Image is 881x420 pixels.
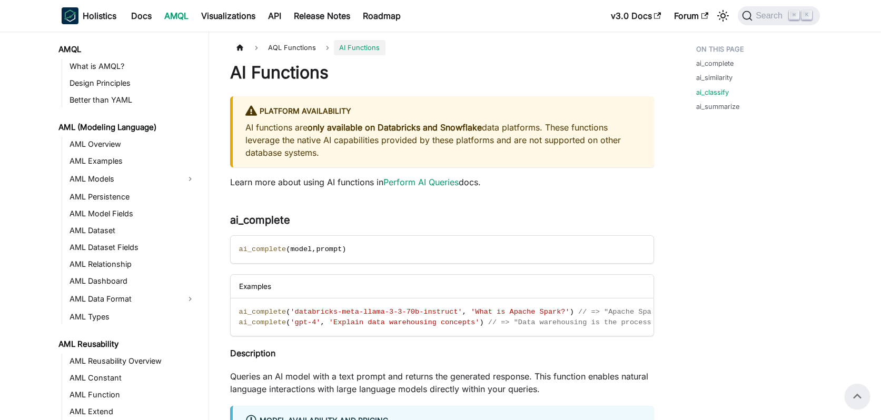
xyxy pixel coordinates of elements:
[288,7,357,24] a: Release Notes
[66,291,181,307] a: AML Data Format
[696,87,729,97] a: ai_classify
[753,11,789,21] span: Search
[181,291,200,307] button: Expand sidebar category 'AML Data Format'
[230,214,654,227] h3: ai_complete
[55,120,200,135] a: AML (Modeling Language)
[66,154,200,168] a: AML Examples
[66,206,200,221] a: AML Model Fields
[245,121,641,159] p: AI functions are data platforms. These functions leverage the native AI capabilities provided by ...
[66,137,200,152] a: AML Overview
[286,308,290,316] span: (
[696,73,732,83] a: ai_similarity
[383,177,459,187] a: Perform AI Queries
[668,7,715,24] a: Forum
[158,7,195,24] a: AMQL
[316,245,342,253] span: prompt
[789,11,799,20] kbd: ⌘
[231,275,654,298] div: Examples
[230,62,654,83] h1: AI Functions
[845,384,870,409] button: Scroll back to top
[51,32,209,420] nav: Docs sidebar
[230,176,654,188] p: Learn more about using AI functions in docs.
[578,308,862,316] span: // => "Apache Spark is an open-source unified analytics engine..."
[230,40,250,55] a: Home page
[66,76,200,91] a: Design Principles
[286,245,290,253] span: (
[239,308,286,316] span: ai_complete
[66,354,200,368] a: AML Reusability Overview
[230,348,275,358] strong: Description
[66,371,200,385] a: AML Constant
[308,122,482,133] strong: only available on Databricks and Snowflake
[715,7,731,24] button: Switch between dark and light mode (currently light mode)
[342,245,346,253] span: )
[62,7,116,24] a: HolisticsHolistics
[181,171,200,187] button: Expand sidebar category 'AML Models'
[66,387,200,402] a: AML Function
[329,318,480,326] span: 'Explain data warehousing concepts'
[312,245,316,253] span: ,
[83,9,116,22] b: Holistics
[605,7,668,24] a: v3.0 Docs
[66,171,181,187] a: AML Models
[263,40,321,55] span: AQL Functions
[262,7,288,24] a: API
[239,318,286,326] span: ai_complete
[125,7,158,24] a: Docs
[66,240,200,255] a: AML Dataset Fields
[471,308,570,316] span: 'What is Apache Spark?'
[479,318,483,326] span: )
[321,318,325,326] span: ,
[570,308,574,316] span: )
[245,105,641,118] div: Platform Availability
[66,404,200,419] a: AML Extend
[738,6,819,25] button: Search (Command+K)
[230,40,654,55] nav: Breadcrumbs
[66,189,200,204] a: AML Persistence
[801,11,812,20] kbd: K
[334,40,385,55] span: AI Functions
[462,308,467,316] span: ,
[290,318,320,326] span: 'gpt-4'
[290,245,312,253] span: model
[66,93,200,107] a: Better than YAML
[488,318,806,326] span: // => "Data warehousing is the process of collecting and managing data..."
[66,274,200,288] a: AML Dashboard
[290,308,462,316] span: 'databricks-meta-llama-3-3-70b-instruct'
[286,318,290,326] span: (
[357,7,407,24] a: Roadmap
[66,309,200,324] a: AML Types
[55,42,200,57] a: AMQL
[195,7,262,24] a: Visualizations
[696,102,739,112] a: ai_summarize
[62,7,78,24] img: Holistics
[66,223,200,238] a: AML Dataset
[230,370,654,395] p: Queries an AI model with a text prompt and returns the generated response. This function enables ...
[66,257,200,272] a: AML Relationship
[55,337,200,352] a: AML Reusability
[696,58,734,68] a: ai_complete
[239,245,286,253] span: ai_complete
[66,59,200,74] a: What is AMQL?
